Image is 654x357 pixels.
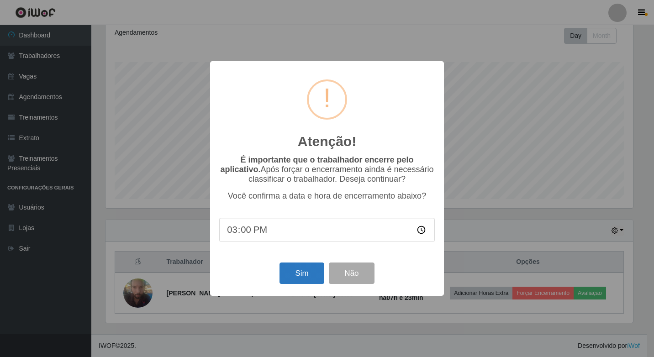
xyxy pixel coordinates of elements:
p: Você confirma a data e hora de encerramento abaixo? [219,191,435,201]
h2: Atenção! [298,133,356,150]
p: Após forçar o encerramento ainda é necessário classificar o trabalhador. Deseja continuar? [219,155,435,184]
b: É importante que o trabalhador encerre pelo aplicativo. [220,155,413,174]
button: Sim [280,262,324,284]
button: Não [329,262,374,284]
